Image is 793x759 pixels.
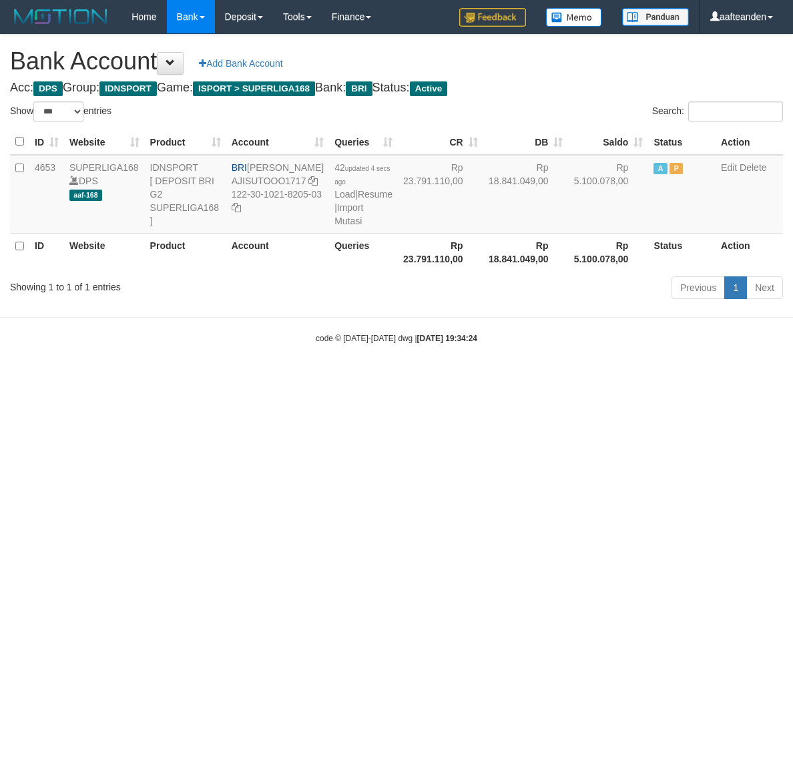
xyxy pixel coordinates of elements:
th: Website: activate to sort column ascending [64,129,145,155]
span: Active [410,81,448,96]
td: Rp 23.791.110,00 [398,155,483,234]
th: Status [648,233,716,271]
a: Copy AJISUTOOO1717 to clipboard [308,176,318,186]
td: DPS [64,155,145,234]
select: Showentries [33,101,83,121]
img: Button%20Memo.svg [546,8,602,27]
div: Showing 1 to 1 of 1 entries [10,275,320,294]
td: 4653 [29,155,64,234]
a: 1 [724,276,747,299]
th: Account [226,233,329,271]
img: panduan.png [622,8,689,26]
span: BRI [346,81,372,96]
span: 42 [334,162,390,186]
a: Delete [740,162,766,173]
img: Feedback.jpg [459,8,526,27]
th: Action [716,129,783,155]
td: [PERSON_NAME] 122-30-1021-8205-03 [226,155,329,234]
span: ISPORT > SUPERLIGA168 [193,81,315,96]
th: Action [716,233,783,271]
a: Resume [358,189,392,200]
a: Next [746,276,783,299]
th: Queries: activate to sort column ascending [329,129,398,155]
th: ID: activate to sort column ascending [29,129,64,155]
a: Add Bank Account [190,52,291,75]
a: Import Mutasi [334,202,363,226]
th: DB: activate to sort column ascending [483,129,569,155]
td: IDNSPORT [ DEPOSIT BRI G2 SUPERLIGA168 ] [145,155,226,234]
label: Search: [652,101,783,121]
span: Active [653,163,667,174]
th: ID [29,233,64,271]
input: Search: [688,101,783,121]
img: MOTION_logo.png [10,7,111,27]
small: code © [DATE]-[DATE] dwg | [316,334,477,343]
a: SUPERLIGA168 [69,162,139,173]
a: Copy 122301021820503 to clipboard [232,202,241,213]
span: IDNSPORT [99,81,157,96]
span: Paused [670,163,683,174]
a: Load [334,189,355,200]
th: Account: activate to sort column ascending [226,129,329,155]
th: Queries [329,233,398,271]
span: | | [334,162,392,226]
span: BRI [232,162,247,173]
td: Rp 18.841.049,00 [483,155,569,234]
td: Rp 5.100.078,00 [568,155,648,234]
strong: [DATE] 19:34:24 [417,334,477,343]
th: Product [145,233,226,271]
th: Rp 18.841.049,00 [483,233,569,271]
th: Rp 23.791.110,00 [398,233,483,271]
th: Status [648,129,716,155]
th: Product: activate to sort column ascending [145,129,226,155]
h4: Acc: Group: Game: Bank: Status: [10,81,783,95]
h1: Bank Account [10,48,783,75]
span: DPS [33,81,63,96]
th: CR: activate to sort column ascending [398,129,483,155]
label: Show entries [10,101,111,121]
a: Previous [672,276,725,299]
span: aaf-168 [69,190,102,201]
span: updated 4 secs ago [334,165,390,186]
a: Edit [721,162,737,173]
th: Saldo: activate to sort column ascending [568,129,648,155]
a: AJISUTOOO1717 [232,176,306,186]
th: Website [64,233,145,271]
th: Rp 5.100.078,00 [568,233,648,271]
